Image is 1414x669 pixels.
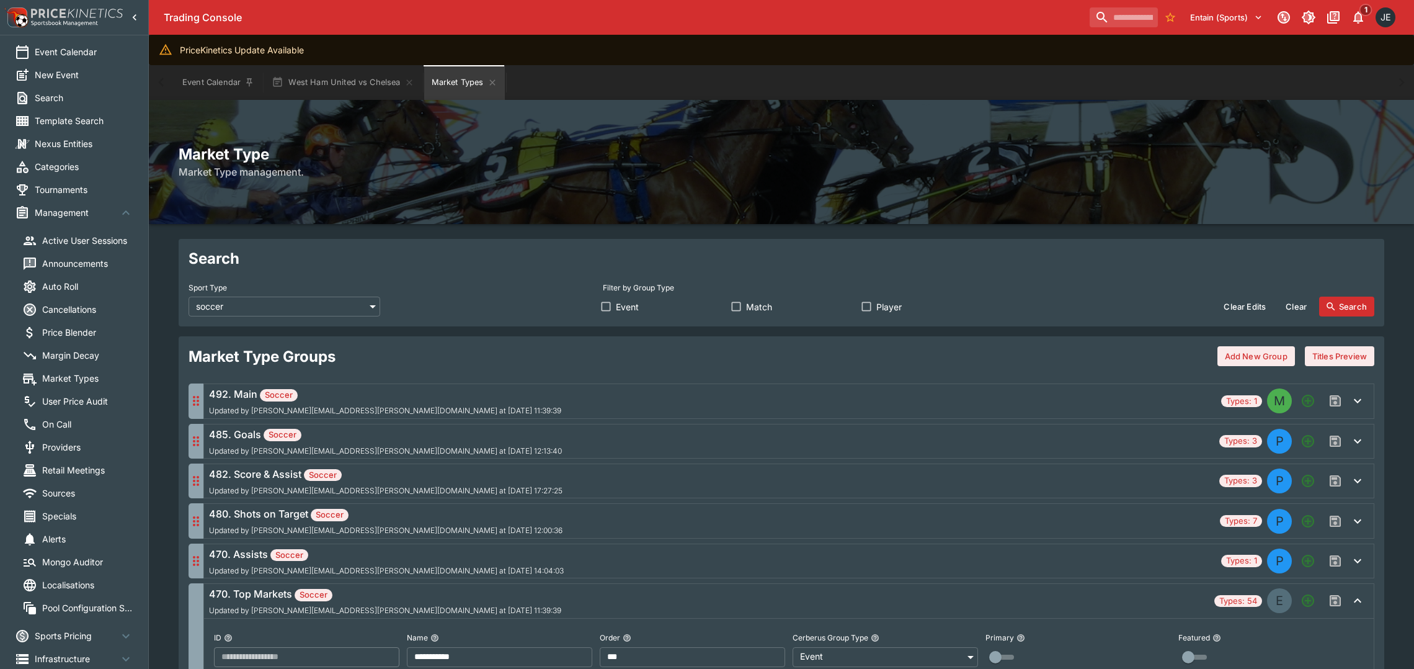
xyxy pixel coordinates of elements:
span: Updated by [PERSON_NAME][EMAIL_ADDRESS][PERSON_NAME][DOMAIN_NAME] at [DATE] 11:39:39 [209,606,561,615]
span: Soccer [295,589,332,601]
img: PriceKinetics Logo [4,5,29,30]
p: Sport Type [189,282,227,293]
span: Market Types [42,372,133,385]
span: Types: 3 [1219,435,1262,447]
p: ID [214,632,221,643]
button: Clear [1278,297,1314,317]
img: PriceKinetics [31,9,123,18]
span: Save changes to the Market Type group [1324,550,1346,572]
button: Primary [1016,634,1025,642]
span: Specials [42,510,133,523]
span: Announcements [42,257,133,270]
div: PLAYER [1267,469,1292,493]
span: Margin Decay [42,349,133,362]
button: Add New Group [1217,346,1295,366]
span: Categories [35,160,133,173]
input: search [1090,7,1158,27]
button: Add a new Market type to the group [1297,550,1319,572]
div: James Edlin [1376,7,1395,27]
p: Primary [985,632,1014,643]
div: Trading Console [164,11,1085,24]
p: Name [407,632,428,643]
span: Localisations [42,578,133,591]
span: Alerts [42,532,133,546]
span: Updated by [PERSON_NAME][EMAIL_ADDRESS][PERSON_NAME][DOMAIN_NAME] at [DATE] 12:00:36 [209,526,562,535]
button: Name [430,634,439,642]
button: ID [224,634,233,642]
span: Management [35,206,118,219]
button: Search [1319,297,1374,317]
span: Updated by [PERSON_NAME][EMAIL_ADDRESS][PERSON_NAME][DOMAIN_NAME] at [DATE] 12:13:40 [209,447,562,456]
span: Save changes to the Market Type group [1324,430,1346,452]
span: Save changes to the Market Type group [1324,470,1346,492]
h6: 482. Score & Assist [209,467,562,482]
div: PLAYER [1267,549,1292,573]
span: Price Blender [42,326,133,339]
span: Event Calendar [35,45,133,58]
h6: 470. Assists [209,547,564,562]
span: Save changes to the Market Type group [1324,510,1346,532]
span: Cancellations [42,303,133,316]
div: Event [793,647,978,667]
span: Soccer [264,429,301,441]
button: Featured [1212,634,1221,642]
span: Soccer [270,549,308,562]
button: Add a new Market type to the group [1297,590,1319,612]
button: Clear Edits [1216,297,1273,317]
p: Cerberus Group Type [793,632,868,643]
span: Types: 7 [1220,515,1262,528]
span: Updated by [PERSON_NAME][EMAIL_ADDRESS][PERSON_NAME][DOMAIN_NAME] at [DATE] 17:27:25 [209,487,562,495]
span: Tournaments [35,183,133,196]
div: PLAYER [1267,509,1292,534]
h6: Market Type management. [179,164,1384,179]
h6: 480. Shots on Target [209,506,562,521]
button: Event Calendar [175,65,262,100]
span: User Price Audit [42,395,133,408]
button: Documentation [1322,6,1345,29]
button: West Ham United vs Chelsea [264,65,421,100]
p: Featured [1178,632,1210,643]
span: Template Search [35,114,133,127]
button: Market Types [424,65,505,100]
span: Updated by [PERSON_NAME][EMAIL_ADDRESS][PERSON_NAME][DOMAIN_NAME] at [DATE] 14:04:03 [209,567,564,575]
button: James Edlin [1372,4,1399,31]
span: Retail Meetings [42,464,133,477]
span: Types: 1 [1221,555,1262,567]
button: Titles Preview [1305,346,1374,366]
div: PriceKinetics Update Available [180,38,304,61]
h6: 470. Top Markets [209,586,561,601]
span: Sports Pricing [35,629,118,642]
span: Auto Roll [42,280,133,293]
span: Soccer [311,509,349,521]
span: Updated by [PERSON_NAME][EMAIL_ADDRESS][PERSON_NAME][DOMAIN_NAME] at [DATE] 11:39:39 [209,406,561,415]
span: Pool Configuration Sets [42,601,133,614]
span: Types: 54 [1214,595,1262,608]
button: Toggle light/dark mode [1297,6,1320,29]
button: Notifications [1347,6,1369,29]
span: Search [35,91,133,104]
button: Order [623,634,631,642]
h2: Search [189,249,1374,268]
div: MATCH [1267,388,1292,413]
p: Filter by Group Type [603,282,674,293]
button: Add a new Market type to the group [1297,430,1319,452]
h2: Market Type Groups [189,347,336,366]
span: Types: 3 [1219,475,1262,487]
span: Types: 1 [1221,395,1262,408]
img: Sportsbook Management [31,20,98,26]
span: Soccer [260,389,298,402]
div: EVENT [1267,588,1292,613]
span: Save changes to the Market Type group [1324,390,1346,412]
p: Order [600,632,620,643]
span: On Call [42,418,133,431]
button: Cerberus Group Type [871,634,879,642]
h2: Market Type [179,145,1384,164]
div: PLAYER [1267,429,1292,454]
span: Mongo Auditor [42,555,133,568]
span: Providers [42,441,133,454]
button: Connected to PK [1273,6,1295,29]
span: Match [746,300,772,313]
button: No Bookmarks [1160,7,1180,27]
button: Add a new Market type to the group [1297,510,1319,532]
button: Add a new Market type to the group [1297,470,1319,492]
